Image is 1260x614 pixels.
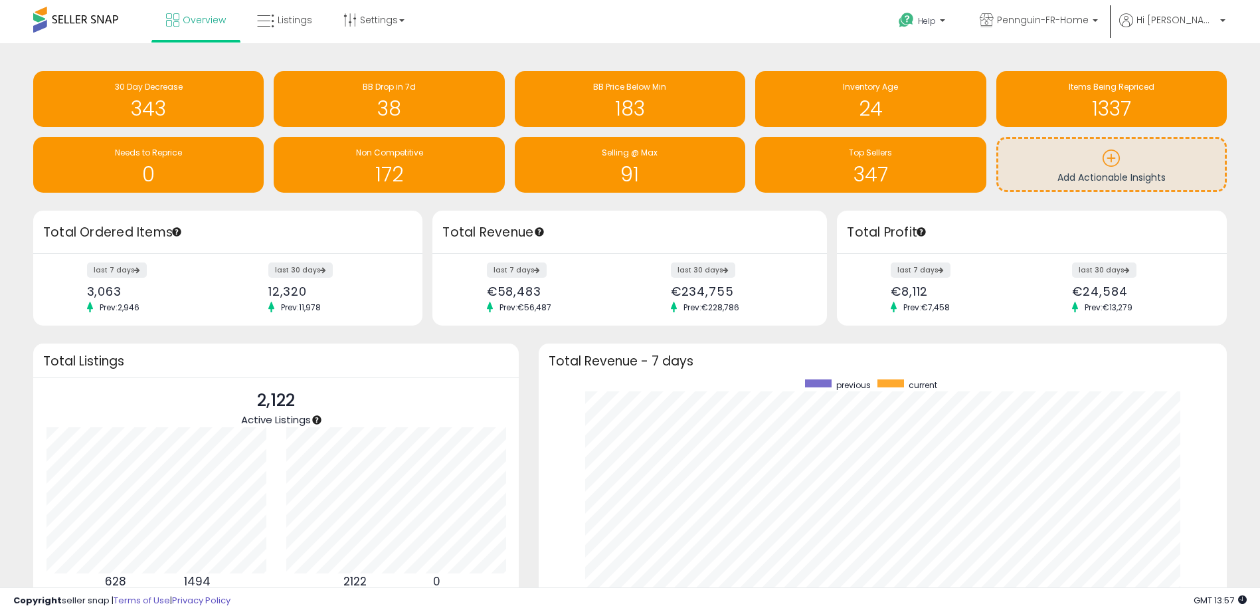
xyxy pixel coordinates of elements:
span: Items Being Repriced [1069,81,1154,92]
div: Tooltip anchor [915,226,927,238]
div: €24,584 [1072,284,1204,298]
div: seller snap | | [13,595,230,607]
span: Prev: 2,946 [93,302,146,313]
strong: Copyright [13,594,62,607]
h1: 24 [762,98,979,120]
span: Top Sellers [849,147,892,158]
label: last 7 days [891,262,950,278]
span: Listings [278,13,312,27]
span: Hi [PERSON_NAME] [1136,13,1216,27]
h1: 91 [521,163,739,185]
label: last 7 days [487,262,547,278]
span: Prev: €13,279 [1078,302,1139,313]
label: last 7 days [87,262,147,278]
span: Add Actionable Insights [1057,171,1166,184]
label: last 30 days [1072,262,1136,278]
span: Help [918,15,936,27]
a: Selling @ Max 91 [515,137,745,193]
h1: 347 [762,163,979,185]
a: Add Actionable Insights [998,139,1225,190]
span: current [909,379,937,391]
a: Help [888,2,958,43]
i: Get Help [898,12,915,29]
h3: Total Profit [847,223,1216,242]
a: Hi [PERSON_NAME] [1119,13,1225,43]
a: Top Sellers 347 [755,137,986,193]
a: BB Price Below Min 183 [515,71,745,127]
h1: 1337 [1003,98,1220,120]
h1: 0 [40,163,257,185]
span: Needs to Reprice [115,147,182,158]
a: Inventory Age 24 [755,71,986,127]
a: Privacy Policy [172,594,230,607]
span: 30 Day Decrease [115,81,183,92]
h1: 172 [280,163,497,185]
span: Pennguin-FR-Home [997,13,1089,27]
div: €8,112 [891,284,1022,298]
span: Prev: €7,458 [897,302,956,313]
a: Items Being Repriced 1337 [996,71,1227,127]
span: 2025-08-13 13:57 GMT [1194,594,1247,607]
span: Overview [183,13,226,27]
h1: 183 [521,98,739,120]
div: 12,320 [268,284,400,298]
a: BB Drop in 7d 38 [274,71,504,127]
h3: Total Ordered Items [43,223,412,242]
span: BB Drop in 7d [363,81,416,92]
div: Tooltip anchor [171,226,183,238]
span: BB Price Below Min [593,81,666,92]
b: 1494 [184,573,211,589]
span: Prev: €228,786 [677,302,746,313]
span: Non Competitive [356,147,423,158]
a: Non Competitive 172 [274,137,504,193]
a: Terms of Use [114,594,170,607]
h3: Total Revenue [442,223,817,242]
b: 2122 [343,573,367,589]
span: Selling @ Max [602,147,658,158]
h3: Total Revenue - 7 days [549,356,1217,366]
h1: 38 [280,98,497,120]
span: Inventory Age [843,81,898,92]
div: €234,755 [671,284,804,298]
div: Tooltip anchor [311,414,323,426]
label: last 30 days [671,262,735,278]
b: 0 [433,573,440,589]
span: Prev: 11,978 [274,302,327,313]
label: last 30 days [268,262,333,278]
a: Needs to Reprice 0 [33,137,264,193]
h1: 343 [40,98,257,120]
span: previous [836,379,871,391]
p: 2,122 [241,388,311,413]
div: 3,063 [87,284,219,298]
a: 30 Day Decrease 343 [33,71,264,127]
span: Prev: €56,487 [493,302,558,313]
b: 628 [105,573,126,589]
div: Tooltip anchor [533,226,545,238]
h3: Total Listings [43,356,509,366]
div: €58,483 [487,284,620,298]
span: Active Listings [241,413,311,427]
